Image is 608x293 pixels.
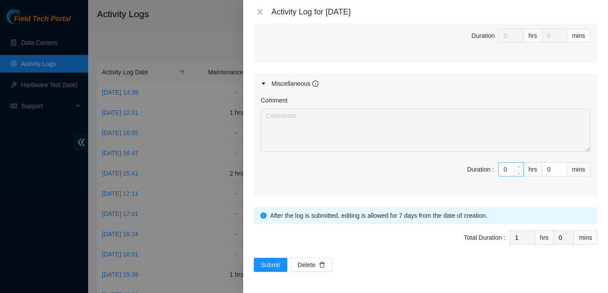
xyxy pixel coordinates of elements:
[261,260,280,270] span: Submit
[291,258,332,272] button: Deletedelete
[535,231,554,245] div: hrs
[567,29,590,43] div: mins
[516,165,522,170] span: up
[319,262,325,269] span: delete
[261,109,590,152] textarea: Comment
[256,8,263,15] span: close
[270,211,591,220] div: After the log is submitted, editing is allowed for 7 days from the date of creation.
[298,260,315,270] span: Delete
[254,258,287,272] button: Submit
[574,231,597,245] div: mins
[524,29,542,43] div: hrs
[471,31,495,40] div: Duration
[260,212,267,219] span: info-circle
[271,7,597,17] div: Activity Log for [DATE]
[254,73,597,94] div: Miscellaneous info-circle
[261,81,266,86] span: caret-right
[467,165,494,174] div: Duration :
[312,81,319,87] span: info-circle
[271,79,319,88] div: Miscellaneous
[524,162,542,176] div: hrs
[254,8,266,16] button: Close
[567,162,590,176] div: mins
[464,233,505,242] div: Total Duration :
[514,163,523,171] span: Increase Value
[261,95,288,105] label: Comment
[516,171,522,176] span: down
[514,171,523,176] span: Decrease Value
